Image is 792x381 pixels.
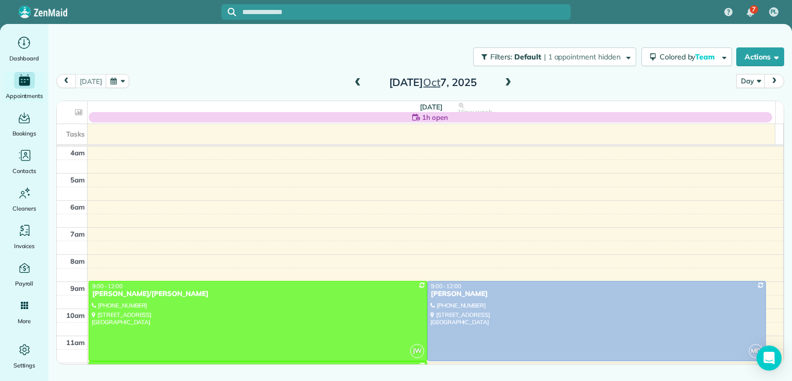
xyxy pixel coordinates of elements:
[695,52,716,62] span: Team
[70,203,85,211] span: 6am
[56,74,76,88] button: prev
[544,52,621,62] span: | 1 appointment hidden
[4,72,44,101] a: Appointments
[473,47,636,66] button: Filters: Default | 1 appointment hidden
[459,108,492,116] span: View week
[749,344,763,358] span: MD
[228,8,236,16] svg: Focus search
[70,257,85,265] span: 8am
[14,241,35,251] span: Invoices
[66,311,85,319] span: 10am
[70,230,85,238] span: 7am
[431,282,461,290] span: 9:00 - 12:00
[70,149,85,157] span: 4am
[660,52,719,62] span: Colored by
[4,185,44,214] a: Cleaners
[468,47,636,66] a: Filters: Default | 1 appointment hidden
[92,282,122,290] span: 9:00 - 12:00
[66,338,85,347] span: 11am
[736,74,765,88] button: Day
[13,166,36,176] span: Contacts
[410,344,424,358] span: JW
[92,363,122,370] span: 12:00 - 2:00
[514,52,542,62] span: Default
[739,1,761,24] div: 7 unread notifications
[490,52,512,62] span: Filters:
[13,203,36,214] span: Cleaners
[221,8,236,16] button: Focus search
[70,176,85,184] span: 5am
[15,278,34,289] span: Payroll
[423,76,440,89] span: Oct
[4,147,44,176] a: Contacts
[422,112,448,122] span: 1h open
[75,74,106,88] button: [DATE]
[752,5,756,14] span: 7
[4,222,44,251] a: Invoices
[66,130,85,138] span: Tasks
[771,8,777,16] span: PL
[14,360,35,371] span: Settings
[4,260,44,289] a: Payroll
[4,109,44,139] a: Bookings
[641,47,732,66] button: Colored byTeam
[92,290,424,299] div: [PERSON_NAME]/[PERSON_NAME]
[9,53,39,64] span: Dashboard
[736,47,784,66] button: Actions
[18,316,31,326] span: More
[368,77,498,88] h2: [DATE] 7, 2025
[4,341,44,371] a: Settings
[764,74,784,88] button: next
[4,34,44,64] a: Dashboard
[13,128,36,139] span: Bookings
[70,284,85,292] span: 9am
[430,290,763,299] div: [PERSON_NAME]
[757,346,782,371] div: Open Intercom Messenger
[420,103,442,111] span: [DATE]
[6,91,43,101] span: Appointments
